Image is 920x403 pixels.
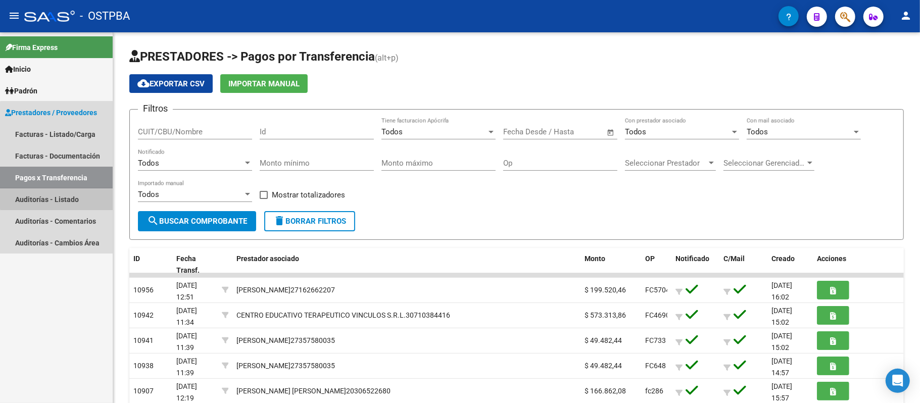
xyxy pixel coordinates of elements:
[723,159,805,168] span: Seleccionar Gerenciador
[236,286,335,294] span: 27162662207
[605,127,617,138] button: Open calendar
[264,211,355,231] button: Borrar Filtros
[580,248,641,281] datatable-header-cell: Monto
[220,74,308,93] button: Importar Manual
[236,336,335,344] span: 27357580035
[176,382,197,402] span: [DATE] 12:19
[900,10,912,22] mat-icon: person
[585,311,626,319] span: $ 573.313,86
[236,385,346,397] div: [PERSON_NAME] [PERSON_NAME]
[645,387,663,395] span: fc286
[133,286,154,294] span: 10956
[645,286,670,294] span: FC5704
[771,332,792,351] span: [DATE] 15:02
[176,281,197,301] span: [DATE] 12:51
[138,159,159,168] span: Todos
[747,127,768,136] span: Todos
[771,281,792,301] span: [DATE] 16:02
[176,255,200,274] span: Fecha Transf.
[147,215,159,227] mat-icon: search
[585,286,626,294] span: $ 199.520,46
[138,211,256,231] button: Buscar Comprobante
[273,215,285,227] mat-icon: delete
[645,336,666,344] span: FC733
[129,49,375,64] span: PRESTADORES -> Pagos por Transferencia
[133,336,154,344] span: 10941
[228,79,300,88] span: Importar Manual
[5,85,37,96] span: Padrón
[137,77,150,89] mat-icon: cloud_download
[503,127,544,136] input: Fecha inicio
[8,10,20,22] mat-icon: menu
[147,217,247,226] span: Buscar Comprobante
[133,362,154,370] span: 10938
[236,311,450,319] span: 30710384416
[641,248,671,281] datatable-header-cell: OP
[172,248,218,281] datatable-header-cell: Fecha Transf.
[5,42,58,53] span: Firma Express
[625,159,707,168] span: Seleccionar Prestador
[585,387,626,395] span: $ 166.862,08
[236,255,299,263] span: Prestador asociado
[771,307,792,326] span: [DATE] 15:02
[236,310,406,321] div: CENTRO EDUCATIVO TERAPEUTICO VINCULOS S.R.L.
[813,248,904,281] datatable-header-cell: Acciones
[133,387,154,395] span: 10907
[273,217,346,226] span: Borrar Filtros
[671,248,719,281] datatable-header-cell: Notificado
[236,284,290,296] div: [PERSON_NAME]
[886,369,910,393] div: Open Intercom Messenger
[5,107,97,118] span: Prestadores / Proveedores
[137,79,205,88] span: Exportar CSV
[176,307,197,326] span: [DATE] 11:34
[817,255,846,263] span: Acciones
[236,362,335,370] span: 27357580035
[129,74,213,93] button: Exportar CSV
[5,64,31,75] span: Inicio
[553,127,602,136] input: Fecha fin
[645,362,666,370] span: FC648
[138,190,159,199] span: Todos
[272,189,345,201] span: Mostrar totalizadores
[80,5,130,27] span: - OSTPBA
[375,53,399,63] span: (alt+p)
[176,357,197,377] span: [DATE] 11:39
[236,387,391,395] span: 20306522680
[133,311,154,319] span: 10942
[645,311,670,319] span: FC4690
[723,255,745,263] span: C/Mail
[771,255,795,263] span: Creado
[675,255,709,263] span: Notificado
[585,362,622,370] span: $ 49.482,44
[625,127,646,136] span: Todos
[133,255,140,263] span: ID
[719,248,767,281] datatable-header-cell: C/Mail
[381,127,403,136] span: Todos
[232,248,580,281] datatable-header-cell: Prestador asociado
[771,382,792,402] span: [DATE] 15:57
[585,336,622,344] span: $ 49.482,44
[176,332,197,351] span: [DATE] 11:39
[236,335,290,346] div: [PERSON_NAME]
[138,102,173,116] h3: Filtros
[236,360,290,372] div: [PERSON_NAME]
[771,357,792,377] span: [DATE] 14:57
[585,255,605,263] span: Monto
[129,248,172,281] datatable-header-cell: ID
[645,255,655,263] span: OP
[767,248,813,281] datatable-header-cell: Creado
